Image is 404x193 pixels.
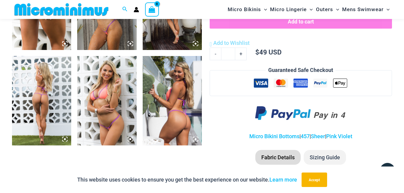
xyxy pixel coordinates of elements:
span: $ [255,48,259,56]
a: Search icon link [122,6,128,13]
a: - [210,48,221,60]
legend: Guaranteed Safe Checkout [266,66,336,75]
a: Micro Bikini Bottoms [249,133,299,139]
a: Micro BikinisMenu ToggleMenu Toggle [226,2,269,17]
a: Sheer [311,133,325,139]
img: Wild Card Neon Bliss 819 One Piece 02 [143,56,202,145]
img: Wild Card Neon Bliss 312 Top 457 Micro 03 [12,56,71,145]
a: Learn more [269,176,297,183]
span: Outers [316,2,333,17]
span: Micro Lingerie [270,2,307,17]
input: Product quantity [221,48,235,60]
bdi: 49 USD [255,48,281,56]
p: | | | [210,132,392,141]
a: Micro LingerieMenu ToggleMenu Toggle [269,2,314,17]
span: Menu Toggle [307,2,313,17]
a: + [235,48,247,60]
button: Add to cart [210,14,392,29]
li: Fabric Details [255,150,301,165]
a: 457 [301,133,310,139]
span: Add to Wishlist [213,40,250,46]
button: Accept [302,173,327,187]
nav: Site Navigation [225,1,392,18]
span: Mens Swimwear [342,2,384,17]
a: OutersMenu ToggleMenu Toggle [314,2,341,17]
span: Menu Toggle [333,2,339,17]
a: Violet [338,133,352,139]
span: Menu Toggle [261,2,267,17]
p: This website uses cookies to ensure you get the best experience on our website. [77,175,297,184]
li: Sizing Guide [304,150,346,165]
span: Menu Toggle [384,2,390,17]
a: Account icon link [134,7,139,12]
a: Pink [326,133,337,139]
img: Wild Card Neon Bliss 312 Top 457 Micro 01 [77,56,136,145]
a: Add to Wishlist [210,39,250,48]
a: Mens SwimwearMenu ToggleMenu Toggle [341,2,391,17]
span: Micro Bikinis [228,2,261,17]
img: MM SHOP LOGO FLAT [12,3,111,16]
a: View Shopping Cart, empty [145,2,159,16]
